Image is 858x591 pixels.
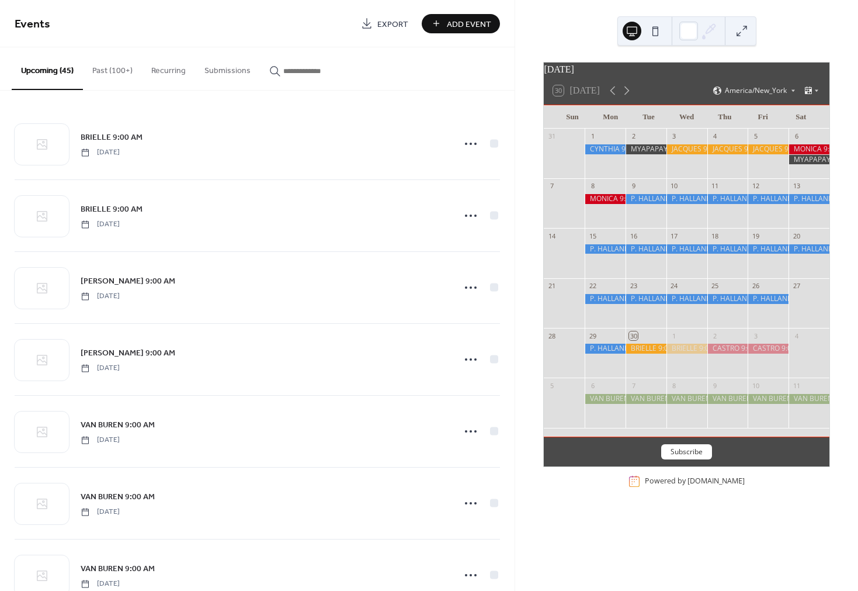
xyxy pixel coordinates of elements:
[751,182,760,191] div: 12
[447,18,491,30] span: Add Event
[788,155,829,165] div: MYAPAPAYA 9:00 AM
[629,381,638,390] div: 7
[588,182,597,191] div: 8
[792,132,801,141] div: 6
[711,182,720,191] div: 11
[788,194,829,204] div: P. HALLANDALE
[81,435,120,445] span: [DATE]
[588,231,597,240] div: 15
[788,244,829,254] div: P. HALLANDALE
[687,476,745,486] a: [DOMAIN_NAME]
[626,294,666,304] div: P. HALLANDALE
[670,381,679,390] div: 8
[707,144,748,154] div: JACQUES 9:00 AM
[788,394,829,404] div: VAN BUREN 9:00 AM
[12,47,83,90] button: Upcoming (45)
[670,331,679,340] div: 1
[751,282,760,291] div: 26
[592,105,630,129] div: Mon
[81,130,143,144] a: BRIELLE 9:00 AM
[553,105,591,129] div: Sun
[547,132,556,141] div: 31
[670,282,679,291] div: 24
[645,476,745,486] div: Powered by
[629,182,638,191] div: 9
[422,14,500,33] button: Add Event
[748,244,788,254] div: P. HALLANDALE
[81,418,155,431] a: VAN BUREN 9:00 AM
[81,219,120,230] span: [DATE]
[626,394,666,404] div: VAN BUREN 9:00 AM
[666,394,707,404] div: VAN BUREN 9:00 AM
[666,244,707,254] div: P. HALLANDALE
[81,291,120,302] span: [DATE]
[585,244,626,254] div: P. HALLANDALE
[626,144,666,154] div: MYAPAPAYA 9:00 AM
[707,344,748,354] div: CASTRO 9:00 AM
[81,346,175,360] a: [PERSON_NAME] 9:00 AM
[547,381,556,390] div: 5
[751,331,760,340] div: 3
[588,132,597,141] div: 1
[588,381,597,390] div: 6
[544,63,829,77] div: [DATE]
[81,563,155,575] span: VAN BUREN 9:00 AM
[711,282,720,291] div: 25
[81,132,143,144] span: BRIELLE 9:00 AM
[352,14,417,33] a: Export
[792,182,801,191] div: 13
[588,331,597,340] div: 29
[661,444,712,459] button: Subscribe
[81,147,120,158] span: [DATE]
[626,344,666,354] div: BRIELLE 9:00 AM
[547,282,556,291] div: 21
[748,344,788,354] div: CASTRO 9:00 AM
[629,132,638,141] div: 2
[748,144,788,154] div: JACQUES 9:00 AM
[666,194,707,204] div: P. HALLANDALE
[81,363,120,374] span: [DATE]
[81,507,120,517] span: [DATE]
[81,202,143,216] a: BRIELLE 9:00 AM
[142,47,195,89] button: Recurring
[585,194,626,204] div: MONICA 9:00 AM
[748,294,788,304] div: P. HALLANDALE
[377,18,408,30] span: Export
[585,344,626,354] div: P. HALLANDALE
[725,87,787,94] span: America/New_York
[83,47,142,89] button: Past (100+)
[751,132,760,141] div: 5
[629,231,638,240] div: 16
[707,394,748,404] div: VAN BUREN 9:00 AM
[626,244,666,254] div: P. HALLANDALE
[744,105,782,129] div: Fri
[711,331,720,340] div: 2
[629,331,638,340] div: 30
[585,394,626,404] div: VAN BUREN 9:00 AM
[748,194,788,204] div: P. HALLANDALE
[585,144,626,154] div: CYNTHIA 9:00 AM
[81,347,175,360] span: [PERSON_NAME] 9:00 AM
[706,105,744,129] div: Thu
[626,194,666,204] div: P. HALLANDALE
[707,294,748,304] div: P. HALLANDALE
[707,194,748,204] div: P. HALLANDALE
[748,394,788,404] div: VAN BUREN 9:00 AM
[81,491,155,503] span: VAN BUREN 9:00 AM
[751,381,760,390] div: 10
[81,419,155,431] span: VAN BUREN 9:00 AM
[670,132,679,141] div: 3
[547,331,556,340] div: 28
[81,579,120,589] span: [DATE]
[81,562,155,575] a: VAN BUREN 9:00 AM
[81,203,143,216] span: BRIELLE 9:00 AM
[666,144,707,154] div: JACQUES 9:00 AM
[585,294,626,304] div: P. HALLANDALE
[547,231,556,240] div: 14
[788,144,829,154] div: MONICA 9:00 AM
[666,294,707,304] div: P. HALLANDALE
[751,231,760,240] div: 19
[547,182,556,191] div: 7
[15,13,50,36] span: Events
